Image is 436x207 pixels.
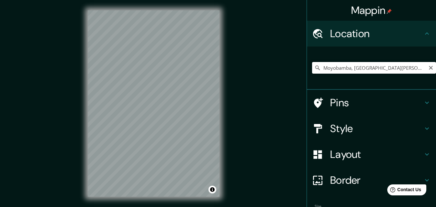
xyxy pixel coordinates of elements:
[307,116,436,141] div: Style
[307,167,436,193] div: Border
[351,4,392,17] h4: Mappin
[307,90,436,116] div: Pins
[208,186,216,193] button: Toggle attribution
[330,122,423,135] h4: Style
[379,182,429,200] iframe: Help widget launcher
[307,141,436,167] div: Layout
[387,9,392,14] img: pin-icon.png
[307,21,436,47] div: Location
[330,96,423,109] h4: Pins
[330,27,423,40] h4: Location
[428,64,433,70] button: Clear
[88,10,219,197] canvas: Map
[330,148,423,161] h4: Layout
[312,62,436,74] input: Pick your city or area
[330,174,423,187] h4: Border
